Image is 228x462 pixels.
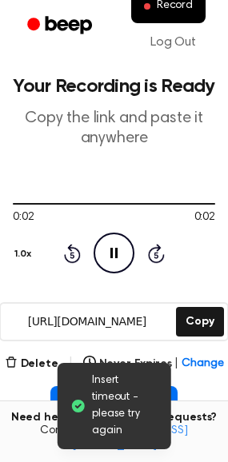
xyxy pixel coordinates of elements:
span: Contact us [10,424,218,452]
span: Insert timeout - please try again [92,372,158,440]
button: 1.0x [13,241,37,268]
span: Change [182,356,223,372]
a: Log Out [134,23,212,62]
p: Copy the link and paste it anywhere [13,109,215,149]
button: Delete [5,356,58,372]
a: [EMAIL_ADDRESS][DOMAIN_NAME] [72,425,188,451]
span: 0:02 [13,209,34,226]
button: Never Expires|Change [83,356,224,372]
button: Copy [176,307,223,337]
span: | [174,356,178,372]
span: | [68,354,74,373]
h1: Your Recording is Ready [13,77,215,96]
span: 0:02 [194,209,215,226]
a: Beep [16,10,106,42]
